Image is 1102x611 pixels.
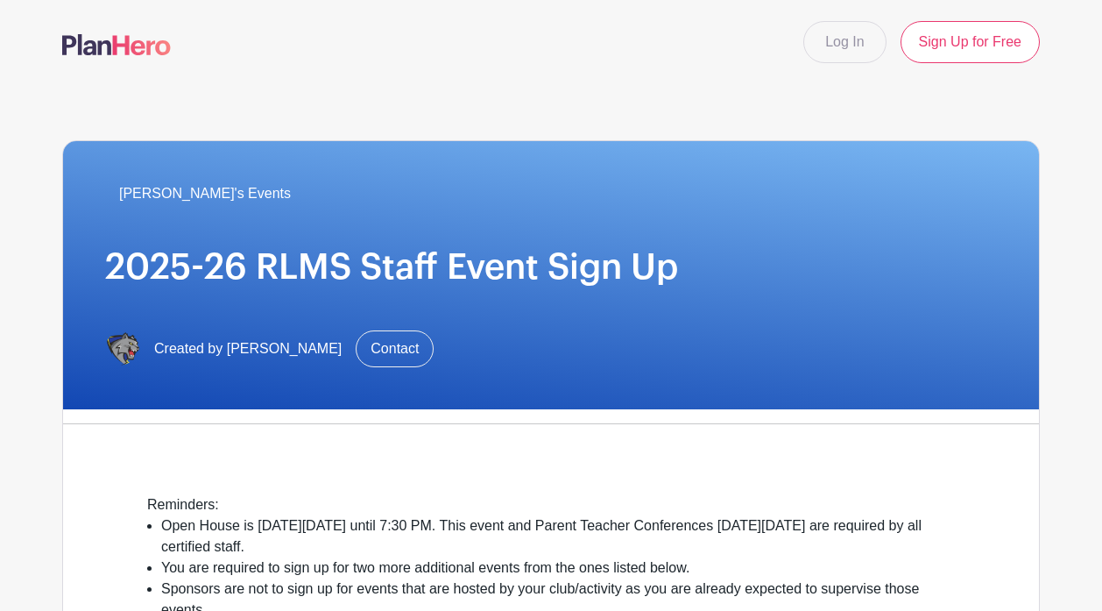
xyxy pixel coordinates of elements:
[161,515,955,558] li: Open House is [DATE][DATE] until 7:30 PM. This event and Parent Teacher Conferences [DATE][DATE] ...
[154,338,342,359] span: Created by [PERSON_NAME]
[119,183,291,204] span: [PERSON_NAME]'s Events
[105,331,140,366] img: IMG_6734.PNG
[901,21,1040,63] a: Sign Up for Free
[62,34,171,55] img: logo-507f7623f17ff9eddc593b1ce0a138ce2505c220e1c5a4e2b4648c50719b7d32.svg
[147,494,955,515] div: Reminders:
[803,21,886,63] a: Log In
[356,330,434,367] a: Contact
[105,246,997,288] h1: 2025-26 RLMS Staff Event Sign Up
[161,558,955,579] li: You are required to sign up for two more additional events from the ones listed below.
